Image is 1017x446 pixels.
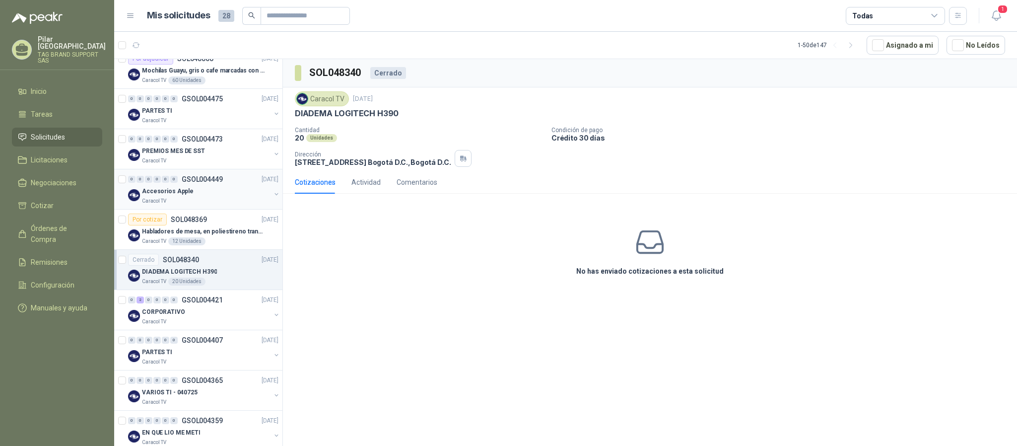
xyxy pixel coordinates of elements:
div: 0 [170,176,178,183]
button: 1 [987,7,1005,25]
a: CerradoSOL048340[DATE] Company LogoDIADEMA LOGITECH H390Caracol TV20 Unidades [114,250,282,290]
div: 0 [162,95,169,102]
img: Company Logo [128,270,140,282]
p: Mochilas Guayu, gris o cafe marcadas con un logo [142,66,266,75]
p: 20 [295,134,304,142]
span: search [248,12,255,19]
img: Company Logo [128,69,140,80]
a: Configuración [12,276,102,295]
div: 0 [153,417,161,424]
p: Caracol TV [142,398,166,406]
span: Remisiones [31,257,68,268]
span: Inicio [31,86,47,97]
p: Dirección [295,151,451,158]
div: 0 [128,297,136,303]
p: GSOL004449 [182,176,223,183]
img: Logo peakr [12,12,63,24]
p: Caracol TV [142,237,166,245]
div: 2 [136,297,144,303]
div: Todas [852,10,873,21]
div: 0 [136,176,144,183]
div: 0 [162,417,169,424]
div: 0 [145,417,152,424]
div: 0 [170,297,178,303]
p: SOL048369 [171,216,207,223]
div: 0 [136,417,144,424]
div: 0 [170,95,178,102]
div: 0 [136,377,144,384]
div: 0 [136,136,144,143]
img: Company Logo [128,310,140,322]
p: GSOL004473 [182,136,223,143]
a: 0 2 0 0 0 0 GSOL004421[DATE] Company LogoCORPORATIVOCaracol TV [128,294,280,326]
p: [DATE] [262,94,278,104]
div: Cerrado [128,254,159,266]
div: 0 [128,377,136,384]
p: GSOL004421 [182,297,223,303]
p: EN QUE LIO ME METI [142,428,201,438]
p: [STREET_ADDRESS] Bogotá D.C. , Bogotá D.C. [295,158,451,166]
a: 0 0 0 0 0 0 GSOL004365[DATE] Company LogoVARIOS TI - 040725Caracol TV [128,374,280,406]
div: 0 [153,176,161,183]
h1: Mis solicitudes [147,8,210,23]
div: Actividad [351,177,381,188]
div: 60 Unidades [168,76,205,84]
div: 0 [128,337,136,344]
p: Pilar [GEOGRAPHIC_DATA] [38,36,106,50]
a: Remisiones [12,253,102,272]
a: 0 0 0 0 0 0 GSOL004407[DATE] Company LogoPARTES TICaracol TV [128,334,280,366]
div: 0 [153,136,161,143]
p: Habladores de mesa, en poliestireno translucido (SOLO EL SOPORTE) [142,227,266,236]
p: Caracol TV [142,76,166,84]
img: Company Logo [128,149,140,161]
a: Por adjudicarSOL048808[DATE] Company LogoMochilas Guayu, gris o cafe marcadas con un logoCaracol ... [114,49,282,89]
img: Company Logo [128,390,140,402]
button: Asignado a mi [867,36,939,55]
a: Negociaciones [12,173,102,192]
p: Accesorios Apple [142,187,194,196]
div: 0 [170,377,178,384]
div: 0 [145,337,152,344]
div: 0 [128,136,136,143]
div: 0 [145,95,152,102]
a: Por cotizarSOL048369[DATE] Company LogoHabladores de mesa, en poliestireno translucido (SOLO EL S... [114,210,282,250]
p: SOL048808 [177,55,213,62]
div: 0 [153,95,161,102]
p: [DATE] [262,135,278,144]
span: Órdenes de Compra [31,223,93,245]
p: Caracol TV [142,197,166,205]
div: 12 Unidades [168,237,205,245]
div: 0 [170,337,178,344]
a: Tareas [12,105,102,124]
button: No Leídos [947,36,1005,55]
div: Cerrado [370,67,406,79]
p: Crédito 30 días [551,134,1013,142]
p: Condición de pago [551,127,1013,134]
h3: No has enviado cotizaciones a esta solicitud [576,266,724,277]
p: Cantidad [295,127,543,134]
img: Company Logo [128,350,140,362]
div: 0 [170,136,178,143]
img: Company Logo [128,189,140,201]
div: 0 [162,136,169,143]
span: 28 [218,10,234,22]
p: GSOL004475 [182,95,223,102]
p: GSOL004365 [182,377,223,384]
div: Cotizaciones [295,177,336,188]
span: 1 [997,4,1008,14]
div: 0 [162,377,169,384]
p: TAG BRAND SUPPORT SAS [38,52,106,64]
span: Cotizar [31,200,54,211]
div: Caracol TV [295,91,349,106]
div: 0 [145,176,152,183]
p: Caracol TV [142,358,166,366]
span: Configuración [31,280,74,291]
p: GSOL004407 [182,337,223,344]
div: 0 [128,176,136,183]
p: CORPORATIVO [142,307,185,317]
p: Caracol TV [142,278,166,286]
a: Cotizar [12,196,102,215]
img: Company Logo [297,93,308,104]
a: Licitaciones [12,150,102,169]
div: Por cotizar [128,214,167,225]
